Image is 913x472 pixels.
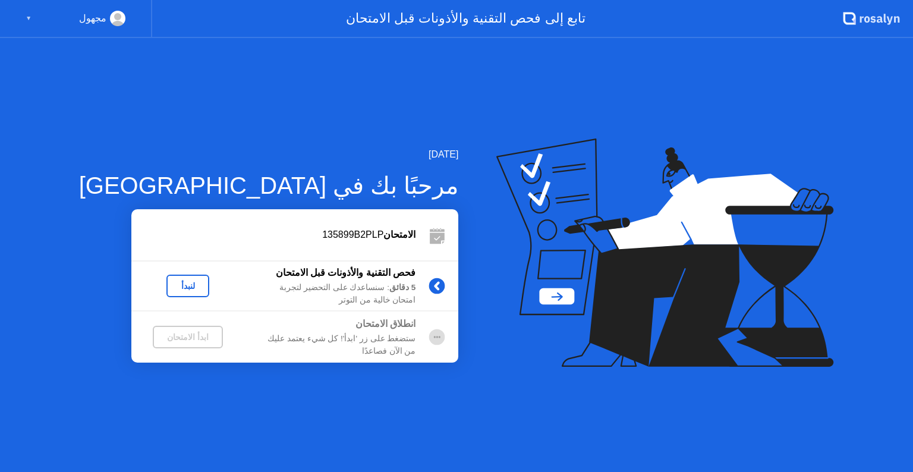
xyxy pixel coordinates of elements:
[158,332,218,342] div: ابدأ الامتحان
[383,229,415,240] b: الامتحان
[244,282,415,306] div: : سنساعدك على التحضير لتجربة امتحان خالية من التوتر
[26,11,32,26] div: ▼
[79,168,459,203] div: مرحبًا بك في [GEOGRAPHIC_DATA]
[79,147,459,162] div: [DATE]
[276,268,416,278] b: فحص التقنية والأذونات قبل الامتحان
[355,319,415,329] b: انطلاق الامتحان
[244,333,415,357] div: ستضغط على زر 'ابدأ'! كل شيء يعتمد عليك من الآن فصاعدًا
[166,275,209,297] button: لنبدأ
[153,326,223,348] button: ابدأ الامتحان
[171,281,204,291] div: لنبدأ
[389,283,415,292] b: 5 دقائق
[131,228,415,242] div: 135899B2PLP
[79,11,106,26] div: مجهول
